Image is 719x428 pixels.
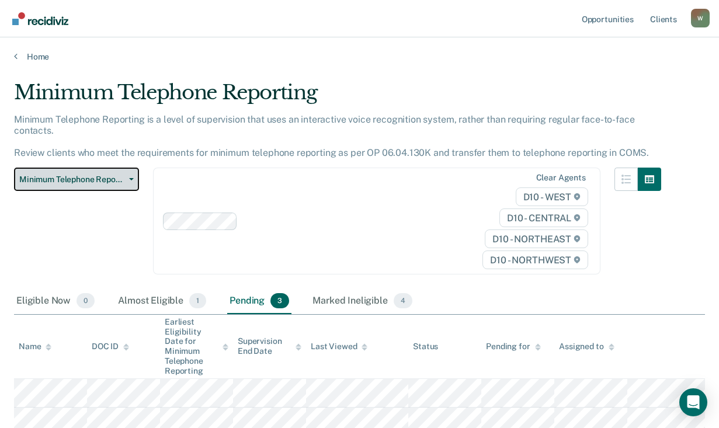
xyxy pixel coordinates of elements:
div: Status [413,342,438,352]
div: Pending for [486,342,540,352]
span: D10 - NORTHEAST [485,229,588,248]
div: Supervision End Date [238,336,301,356]
div: Open Intercom Messenger [679,388,707,416]
div: Almost Eligible1 [116,288,209,314]
div: Minimum Telephone Reporting [14,81,661,114]
span: D10 - NORTHWEST [482,250,588,269]
div: Name [19,342,51,352]
div: W [691,9,710,27]
span: 4 [394,293,412,308]
img: Recidiviz [12,12,68,25]
span: 1 [189,293,206,308]
span: 3 [270,293,289,308]
span: Minimum Telephone Reporting [19,175,124,185]
span: D10 - WEST [516,187,588,206]
span: 0 [77,293,95,308]
div: Pending3 [227,288,291,314]
div: DOC ID [92,342,129,352]
div: Earliest Eligibility Date for Minimum Telephone Reporting [165,317,228,376]
a: Home [14,51,705,62]
div: Marked Ineligible4 [310,288,415,314]
button: Profile dropdown button [691,9,710,27]
button: Minimum Telephone Reporting [14,168,139,191]
span: D10 - CENTRAL [499,208,588,227]
div: Last Viewed [311,342,367,352]
div: Clear agents [536,173,586,183]
div: Eligible Now0 [14,288,97,314]
div: Assigned to [559,342,614,352]
p: Minimum Telephone Reporting is a level of supervision that uses an interactive voice recognition ... [14,114,649,159]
